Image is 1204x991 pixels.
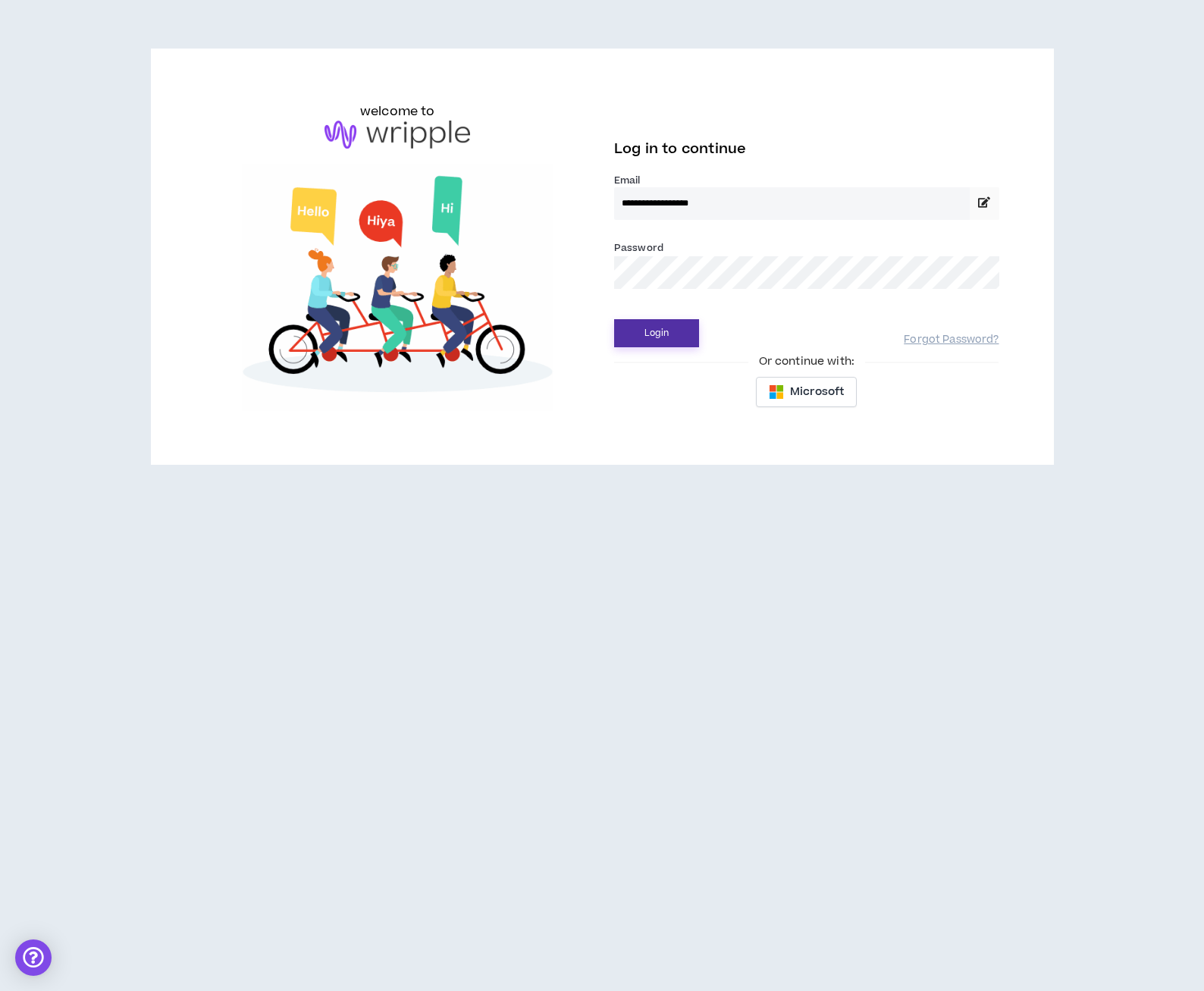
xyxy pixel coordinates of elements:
[748,353,865,370] span: Or continue with:
[614,174,999,187] label: Email
[205,164,591,411] img: Welcome to Wripple
[325,121,470,149] img: logo-brand.png
[15,939,52,976] div: Open Intercom Messenger
[614,241,663,255] label: Password
[756,377,857,407] button: Microsoft
[614,319,699,347] button: Login
[790,384,844,400] span: Microsoft
[360,102,435,121] h6: welcome to
[614,140,746,158] span: Log in to continue
[904,333,999,347] a: Forgot Password?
